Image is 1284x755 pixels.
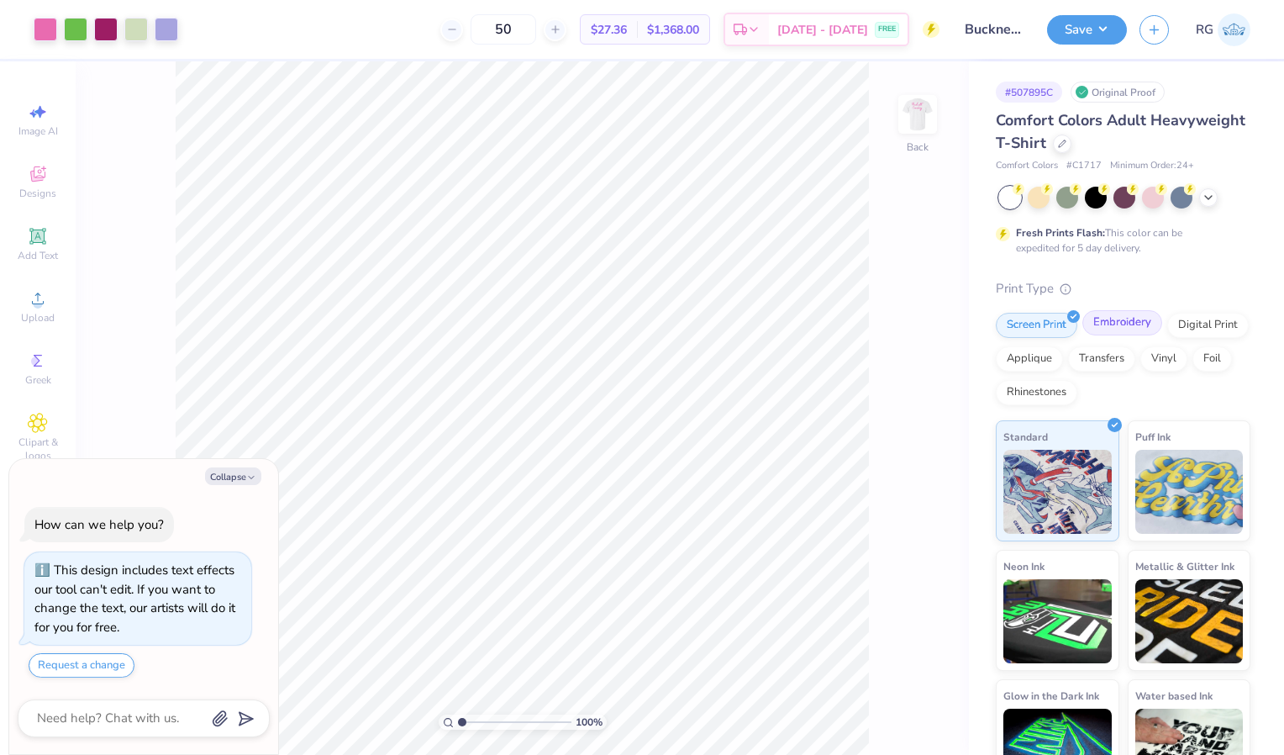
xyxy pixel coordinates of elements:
[996,380,1077,405] div: Rhinestones
[1196,13,1250,46] a: RG
[952,13,1034,46] input: Untitled Design
[576,715,603,730] span: 100 %
[996,159,1058,173] span: Comfort Colors
[1110,159,1194,173] span: Minimum Order: 24 +
[1071,82,1165,103] div: Original Proof
[1140,346,1187,372] div: Vinyl
[1135,579,1244,663] img: Metallic & Glitter Ink
[647,21,699,39] span: $1,368.00
[1135,450,1244,534] img: Puff Ink
[777,21,868,39] span: [DATE] - [DATE]
[29,653,134,678] button: Request a change
[1135,428,1171,446] span: Puff Ink
[996,110,1245,153] span: Comfort Colors Adult Heavyweight T-Shirt
[34,516,164,533] div: How can we help you?
[1167,313,1249,338] div: Digital Print
[1003,557,1045,575] span: Neon Ink
[1003,428,1048,446] span: Standard
[1135,687,1213,705] span: Water based Ink
[901,98,934,131] img: Back
[34,562,235,636] div: This design includes text effects our tool can't edit. If you want to change the text, our artist...
[1047,15,1127,45] button: Save
[471,14,536,45] input: – –
[1016,226,1105,240] strong: Fresh Prints Flash:
[1218,13,1250,46] img: Rinah Gallo
[1003,687,1099,705] span: Glow in the Dark Ink
[205,467,261,485] button: Collapse
[1135,557,1234,575] span: Metallic & Glitter Ink
[996,82,1062,103] div: # 507895C
[907,140,929,155] div: Back
[996,313,1077,338] div: Screen Print
[19,187,56,200] span: Designs
[1016,225,1223,256] div: This color can be expedited for 5 day delivery.
[8,436,67,462] span: Clipart & logos
[1003,450,1112,534] img: Standard
[1068,346,1135,372] div: Transfers
[1192,346,1232,372] div: Foil
[591,21,627,39] span: $27.36
[18,124,58,138] span: Image AI
[996,279,1250,298] div: Print Type
[18,249,58,262] span: Add Text
[1082,310,1162,335] div: Embroidery
[1196,20,1213,40] span: RG
[25,373,51,387] span: Greek
[1066,159,1102,173] span: # C1717
[21,311,55,325] span: Upload
[878,24,896,35] span: FREE
[1003,579,1112,663] img: Neon Ink
[996,346,1063,372] div: Applique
